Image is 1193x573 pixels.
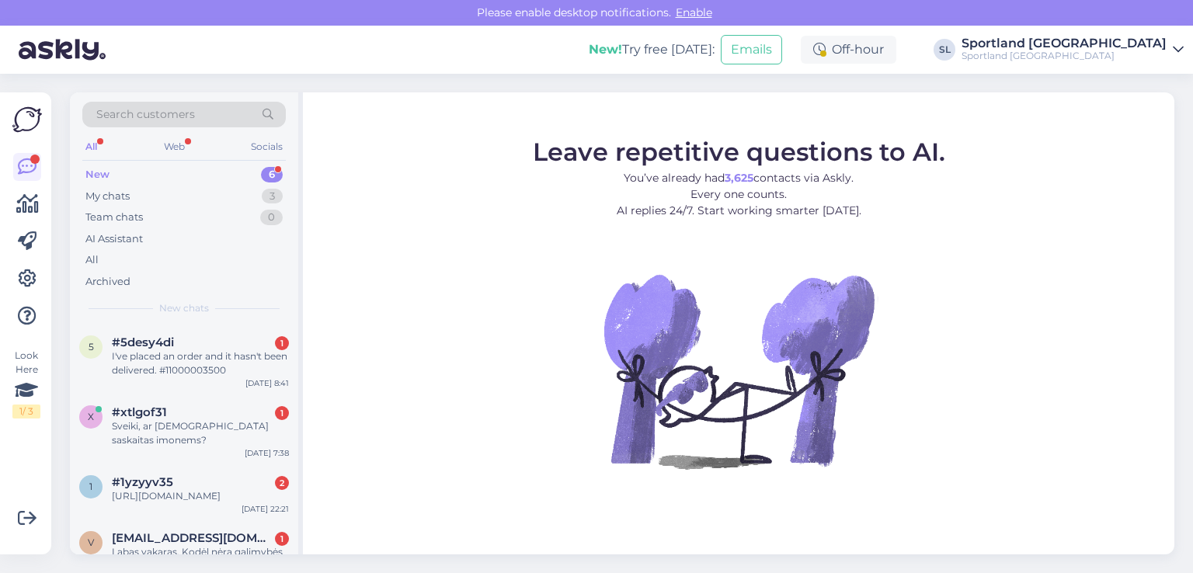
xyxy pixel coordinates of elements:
div: My chats [85,189,130,204]
div: All [85,252,99,268]
div: 0 [260,210,283,225]
span: New chats [159,301,209,315]
div: 6 [261,167,283,182]
div: Try free [DATE]: [589,40,715,59]
span: #xtlgof31 [112,405,167,419]
div: Sveiki, ar [DEMOGRAPHIC_DATA] saskaitas imonems? [112,419,289,447]
div: [URL][DOMAIN_NAME] [112,489,289,503]
span: v [88,537,94,548]
span: 5 [89,341,94,352]
span: #1yzyyv35 [112,475,173,489]
div: [DATE] 8:41 [245,377,289,389]
div: Archived [85,274,130,290]
div: [DATE] 22:21 [242,503,289,515]
div: Sportland [GEOGRAPHIC_DATA] [962,37,1167,50]
img: No Chat active [599,231,878,510]
span: x [88,411,94,422]
div: New [85,167,110,182]
b: New! [589,42,622,57]
span: Search customers [96,106,195,123]
a: Sportland [GEOGRAPHIC_DATA]Sportland [GEOGRAPHIC_DATA] [962,37,1184,62]
div: 1 [275,336,289,350]
div: 1 [275,532,289,546]
div: [DATE] 7:38 [245,447,289,459]
div: 2 [275,476,289,490]
button: Emails [721,35,782,64]
div: I've placed an order and it hasn't been delivered. #11000003500 [112,349,289,377]
div: Look Here [12,349,40,418]
div: Socials [248,137,286,157]
div: Sportland [GEOGRAPHIC_DATA] [962,50,1167,62]
div: 1 [275,406,289,420]
span: 1 [89,481,92,492]
div: Web [161,137,188,157]
b: 3,625 [725,170,753,184]
div: Team chats [85,210,143,225]
div: 1 / 3 [12,405,40,418]
span: Leave repetitive questions to AI. [533,136,945,166]
div: 3 [262,189,283,204]
span: Enable [671,5,717,19]
img: Askly Logo [12,105,42,134]
div: SL [934,39,955,61]
div: All [82,137,100,157]
p: You’ve already had contacts via Askly. Every one counts. AI replies 24/7. Start working smarter [... [533,169,945,218]
div: AI Assistant [85,231,143,247]
span: #5desy4di [112,335,174,349]
span: viktorija.miloncyte@gmail.com [112,531,273,545]
div: Off-hour [801,36,896,64]
div: Labas vakaras. Kodėl nėra galimybės atsiskaityti dovanų kortele kai užsakau internetu? [112,545,289,573]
